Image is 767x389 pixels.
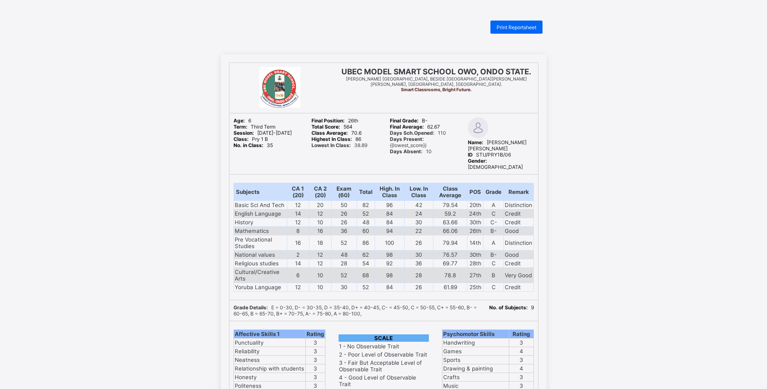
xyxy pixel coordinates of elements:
[433,183,467,200] th: Class Average
[309,183,331,200] th: CA 2 (20)
[331,200,357,209] td: 50
[341,67,531,76] span: UBEC MODEL SMART SCHOOL OWO, ONDO STATE.
[442,373,509,381] td: Crafts
[504,209,533,218] td: Credit
[309,250,331,259] td: 12
[234,235,287,250] td: Pre Vocational Studies
[234,304,477,317] span: E = 0-30, D- = 30-35, D = 35-40, D+ = 40-45, C- = 45-50, C = 50-55, C+ = 55-60, B- = 60-65, B = 6...
[375,226,404,235] td: 94
[357,235,375,250] td: 86
[306,364,325,373] td: 3
[311,124,340,130] b: Total Score:
[346,76,527,87] span: [PERSON_NAME] [GEOGRAPHIC_DATA], BESIDE [GEOGRAPHIC_DATA][PERSON_NAME][PERSON_NAME], [GEOGRAPHIC_...
[375,267,404,283] td: 98
[404,250,433,259] td: 30
[306,338,325,347] td: 3
[497,24,536,30] span: Print Reportsheet
[331,209,357,218] td: 26
[467,283,483,291] td: 25th
[401,87,472,92] span: Smart Classrooms, Bright Future.
[483,226,504,235] td: B-
[287,209,309,218] td: 14
[311,142,351,148] b: Lowest In Class:
[331,259,357,267] td: 28
[468,152,473,158] b: ID
[287,226,309,235] td: 8
[509,373,533,381] td: 3
[357,283,375,291] td: 52
[287,283,309,291] td: 12
[309,226,331,235] td: 16
[504,200,533,209] td: Distinction
[309,209,331,218] td: 12
[311,142,367,148] span: 38.89
[433,200,467,209] td: 79.54
[234,130,292,136] span: [DATE]-[DATE]
[468,158,487,164] b: Gender:
[357,259,375,267] td: 54
[309,259,331,267] td: 12
[339,374,429,388] td: 4 - Good Level of Observable Trait
[509,347,533,355] td: 4
[357,250,375,259] td: 62
[357,267,375,283] td: 68
[306,355,325,364] td: 3
[468,139,527,152] span: [PERSON_NAME] [PERSON_NAME]
[331,267,357,283] td: 52
[375,250,404,259] td: 98
[234,130,254,136] b: Session:
[234,124,247,130] b: Term:
[375,200,404,209] td: 96
[483,200,504,209] td: A
[467,235,483,250] td: 14th
[390,136,427,148] span: {{lowest_score}}
[404,209,433,218] td: 24
[467,259,483,267] td: 28th
[357,200,375,209] td: 82
[234,347,306,355] td: Reliability
[331,183,357,200] th: Exam (60)
[483,283,504,291] td: C
[467,267,483,283] td: 27th
[390,130,446,136] span: 110
[404,200,433,209] td: 42
[468,139,483,145] b: Name:
[309,200,331,209] td: 20
[467,200,483,209] td: 20th
[287,250,309,259] td: 2
[339,343,429,350] td: 1 - No Observable Trait
[442,364,509,373] td: Drawing & painting
[234,183,287,200] th: Subjects
[311,124,353,130] span: 564
[504,267,533,283] td: Very Good
[468,152,511,158] span: STU/PRY1B/06
[234,355,306,364] td: Neatness
[234,124,275,130] span: Third Term
[357,226,375,235] td: 60
[357,183,375,200] th: Total
[309,218,331,226] td: 10
[234,200,287,209] td: Basic Sci And Tech
[287,218,309,226] td: 12
[489,304,534,311] span: 9
[234,218,287,226] td: History
[309,235,331,250] td: 18
[234,117,251,124] span: 6
[234,250,287,259] td: National values
[467,250,483,259] td: 30th
[306,373,325,381] td: 3
[483,209,504,218] td: C
[489,304,528,311] b: No. of Subjects:
[234,259,287,267] td: Religious studies
[287,267,309,283] td: 6
[404,226,433,235] td: 22
[467,209,483,218] td: 24th
[442,347,509,355] td: Games
[504,235,533,250] td: Distinction
[390,124,440,130] span: 62.67
[467,226,483,235] td: 26th
[375,209,404,218] td: 84
[390,136,424,142] b: Days Present:
[234,364,306,373] td: Relationship with students
[234,267,287,283] td: Cultural/Creative Arts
